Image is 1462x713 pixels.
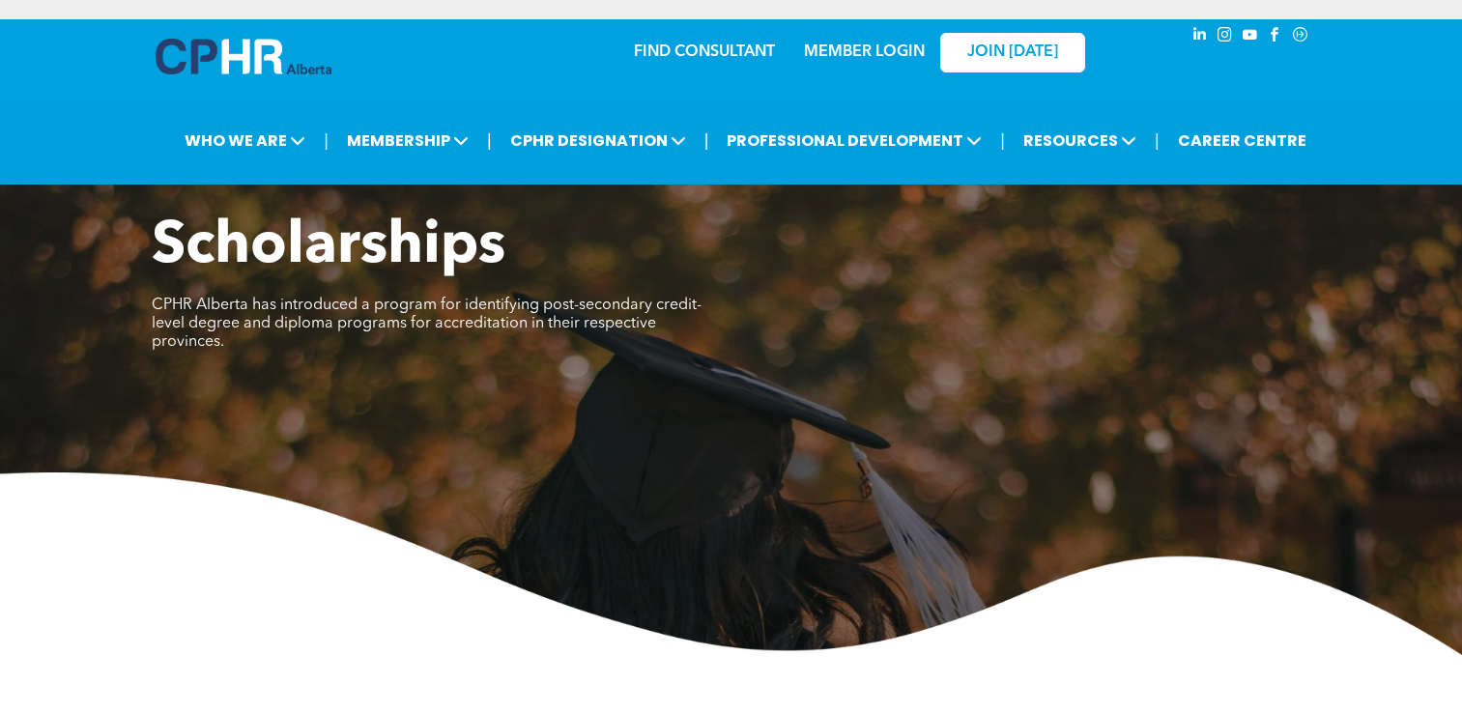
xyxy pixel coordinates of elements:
[341,123,474,158] span: MEMBERSHIP
[704,121,709,160] li: |
[1155,121,1160,160] li: |
[1000,121,1005,160] li: |
[487,121,492,160] li: |
[1018,123,1142,158] span: RESOURCES
[1190,24,1211,50] a: linkedin
[1215,24,1236,50] a: instagram
[721,123,988,158] span: PROFESSIONAL DEVELOPMENT
[967,43,1058,62] span: JOIN [DATE]
[634,44,775,60] a: FIND CONSULTANT
[324,121,329,160] li: |
[1240,24,1261,50] a: youtube
[1290,24,1311,50] a: Social network
[152,218,505,276] span: Scholarships
[1265,24,1286,50] a: facebook
[504,123,692,158] span: CPHR DESIGNATION
[804,44,925,60] a: MEMBER LOGIN
[156,39,331,74] img: A blue and white logo for cp alberta
[1172,123,1312,158] a: CAREER CENTRE
[940,33,1085,72] a: JOIN [DATE]
[179,123,311,158] span: WHO WE ARE
[152,298,702,350] span: CPHR Alberta has introduced a program for identifying post-secondary credit-level degree and dipl...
